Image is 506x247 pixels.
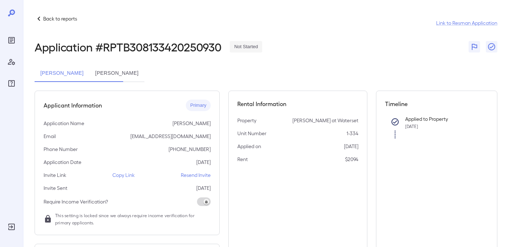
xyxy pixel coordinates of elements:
[173,120,211,127] p: [PERSON_NAME]
[346,130,358,137] p: 1-334
[237,117,256,124] p: Property
[35,65,89,82] button: [PERSON_NAME]
[237,156,248,163] p: Rent
[43,15,77,22] p: Back to reports
[112,171,135,179] p: Copy Link
[237,130,267,137] p: Unit Number
[436,19,497,27] a: Link to Resman Application
[237,100,358,108] h5: Rental Information
[486,41,497,52] button: Close Report
[237,143,261,150] p: Applied on
[44,159,81,166] p: Application Date
[385,100,489,108] h5: Timeline
[469,41,480,52] button: Flag Report
[6,35,17,46] div: Reports
[130,133,211,140] p: [EMAIL_ADDRESS][DOMAIN_NAME]
[230,44,262,50] span: Not Started
[405,115,477,123] p: Applied to Property
[6,56,17,68] div: Manage Users
[405,124,418,129] span: [DATE]
[89,65,144,82] button: [PERSON_NAME]
[44,198,108,205] p: Require Income Verification?
[181,171,211,179] p: Resend Invite
[169,146,211,153] p: [PHONE_NUMBER]
[44,184,67,192] p: Invite Sent
[44,101,102,110] h5: Applicant Information
[6,78,17,89] div: FAQ
[44,133,56,140] p: Email
[35,40,221,53] h2: Application # RPTB308133420250930
[196,184,211,192] p: [DATE]
[344,143,358,150] p: [DATE]
[55,212,211,226] span: This setting is locked since we always require income verification for primary applicants.
[44,146,78,153] p: Phone Number
[6,221,17,233] div: Log Out
[44,120,84,127] p: Application Name
[44,171,66,179] p: Invite Link
[196,159,211,166] p: [DATE]
[345,156,358,163] p: $2094
[292,117,358,124] p: [PERSON_NAME] at Waterset
[186,102,211,109] span: Primary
